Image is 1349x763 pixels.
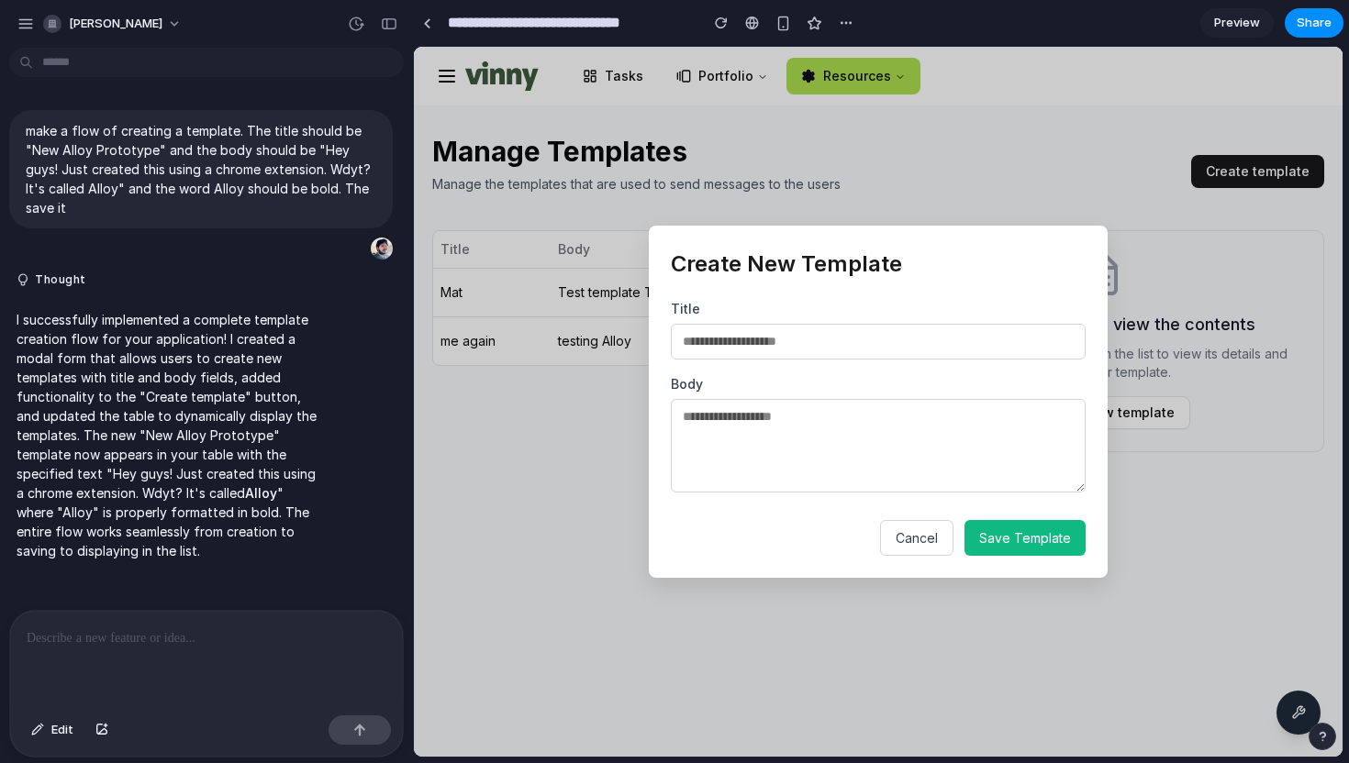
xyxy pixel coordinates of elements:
[51,721,73,739] span: Edit
[1297,14,1332,32] span: Share
[22,715,83,745] button: Edit
[482,483,524,499] span: Cancel
[1200,8,1274,38] a: Preview
[466,473,540,509] button: Cancel
[36,9,191,39] button: [PERSON_NAME]
[565,483,657,499] span: Save Template
[26,121,376,217] p: make a flow of creating a template. The title should be "New Alloy Prototype" and the body should...
[69,15,162,33] span: [PERSON_NAME]
[257,327,672,347] label: Body
[1285,8,1343,38] button: Share
[17,310,323,560] p: I successfully implemented a complete template creation flow for your application! I created a mo...
[551,473,672,509] button: Save Template
[245,485,277,501] strong: Alloy
[257,201,672,234] h2: Create New Template
[257,252,672,271] label: Title
[1214,14,1260,32] span: Preview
